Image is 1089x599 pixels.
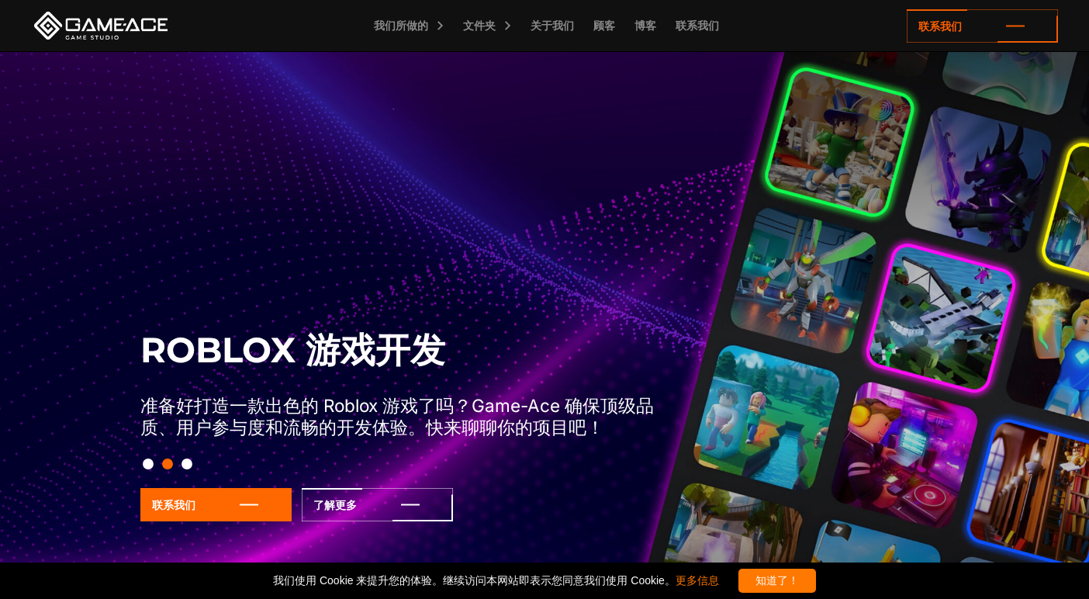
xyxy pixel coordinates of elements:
[140,395,654,438] font: 准备好打造一款出色的 Roblox 游戏了吗？Game-Ace 确保顶级品质、用户参与度和流畅的开发体验。快来聊聊你的项目吧！
[143,451,154,477] button: 幻灯片 1
[634,19,656,32] font: 博客
[374,19,428,32] font: 我们所做的
[302,488,453,521] a: 了解更多
[162,451,173,477] button: 幻灯片 2
[140,488,292,521] a: 联系我们
[273,574,676,587] font: 我们使用 Cookie 来提升您的体验。继续访问本网站即表示您同意我们使用 Cookie。
[755,574,799,587] font: 知道了！
[676,19,719,32] font: 联系我们
[907,9,1058,43] a: 联系我们
[181,451,192,477] button: 幻灯片 3
[140,328,445,371] font: Roblox 游戏开发
[593,19,615,32] font: 顾客
[531,19,574,32] font: 关于我们
[676,574,719,587] a: 更多信息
